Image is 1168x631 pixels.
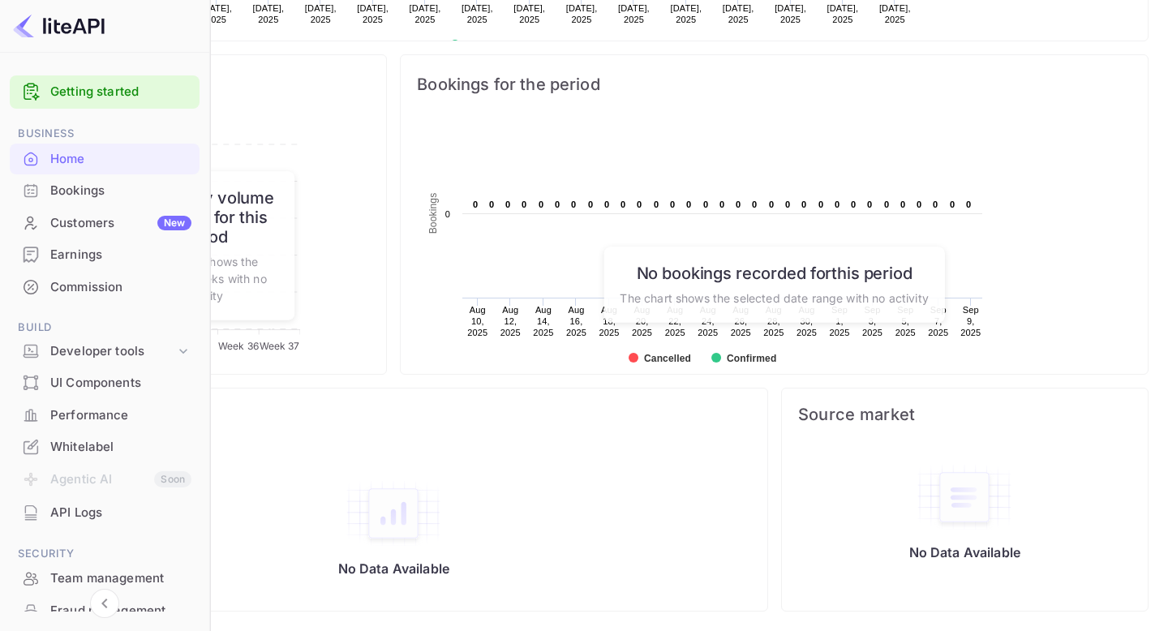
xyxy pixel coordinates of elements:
[644,353,691,364] text: Cancelled
[10,125,200,143] span: Business
[218,340,259,352] tspan: Week 36
[410,3,441,24] text: [DATE], 2025
[10,367,200,397] a: UI Components
[818,200,823,209] text: 0
[10,595,200,627] div: Fraud management
[50,182,191,200] div: Bookings
[10,595,200,625] a: Fraud management
[157,216,191,230] div: New
[500,305,521,337] text: Aug 12, 2025
[50,569,191,588] div: Team management
[566,3,598,24] text: [DATE], 2025
[719,200,724,209] text: 0
[489,200,494,209] text: 0
[513,3,545,24] text: [DATE], 2025
[620,289,928,306] p: The chart shows the selected date range with no activity
[50,214,191,233] div: Customers
[686,200,691,209] text: 0
[10,75,200,109] div: Getting started
[445,209,450,219] text: 0
[801,200,806,209] text: 0
[13,13,105,39] img: LiteAPI logo
[703,200,708,209] text: 0
[50,406,191,425] div: Performance
[879,3,911,24] text: [DATE], 2025
[10,545,200,563] span: Security
[555,200,560,209] text: 0
[473,200,478,209] text: 0
[670,200,675,209] text: 0
[909,544,1021,560] p: No Data Available
[620,200,625,209] text: 0
[10,431,200,463] div: Whitelabel
[961,305,981,337] text: Sep 9, 2025
[10,175,200,207] div: Bookings
[50,278,191,297] div: Commission
[10,431,200,461] a: Whitelabel
[305,3,337,24] text: [DATE], 2025
[10,144,200,174] a: Home
[128,252,279,303] p: The chart shows the selected weeks with no activity
[50,438,191,457] div: Whitelabel
[670,3,702,24] text: [DATE], 2025
[933,200,938,209] text: 0
[357,3,389,24] text: [DATE], 2025
[10,208,200,239] div: CustomersNew
[522,200,526,209] text: 0
[916,463,1013,531] img: empty-state-table.svg
[10,497,200,527] a: API Logs
[260,340,300,352] tspan: Week 37
[36,405,751,431] span: Top hotels
[851,200,856,209] text: 0
[427,193,439,234] text: Bookings
[637,200,642,209] text: 0
[10,239,200,271] div: Earnings
[10,144,200,175] div: Home
[10,367,200,399] div: UI Components
[752,200,757,209] text: 0
[798,405,1131,424] span: Source market
[10,563,200,595] div: Team management
[128,187,279,246] h6: No weekly volume recorded for this period
[827,3,859,24] text: [DATE], 2025
[50,602,191,620] div: Fraud management
[900,200,905,209] text: 0
[566,305,586,337] text: Aug 16, 2025
[769,200,774,209] text: 0
[950,200,955,209] text: 0
[571,200,576,209] text: 0
[654,200,659,209] text: 0
[505,200,510,209] text: 0
[200,3,232,24] text: [DATE], 2025
[462,3,493,24] text: [DATE], 2025
[604,200,609,209] text: 0
[775,3,806,24] text: [DATE], 2025
[10,400,200,430] a: Performance
[867,200,872,209] text: 0
[10,208,200,238] a: CustomersNew
[534,305,554,337] text: Aug 14, 2025
[50,246,191,264] div: Earnings
[50,504,191,522] div: API Logs
[620,263,928,282] h6: No bookings recorded for this period
[966,200,971,209] text: 0
[723,3,754,24] text: [DATE], 2025
[50,374,191,393] div: UI Components
[10,319,200,337] span: Build
[884,200,889,209] text: 0
[539,200,543,209] text: 0
[252,3,284,24] text: [DATE], 2025
[917,200,921,209] text: 0
[50,150,191,169] div: Home
[345,479,442,547] img: empty-state-table2.svg
[50,83,191,101] a: Getting started
[727,353,776,364] text: Confirmed
[10,497,200,529] div: API Logs
[588,200,593,209] text: 0
[10,337,200,366] div: Developer tools
[618,3,650,24] text: [DATE], 2025
[10,400,200,431] div: Performance
[50,342,175,361] div: Developer tools
[10,563,200,593] a: Team management
[736,200,741,209] text: 0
